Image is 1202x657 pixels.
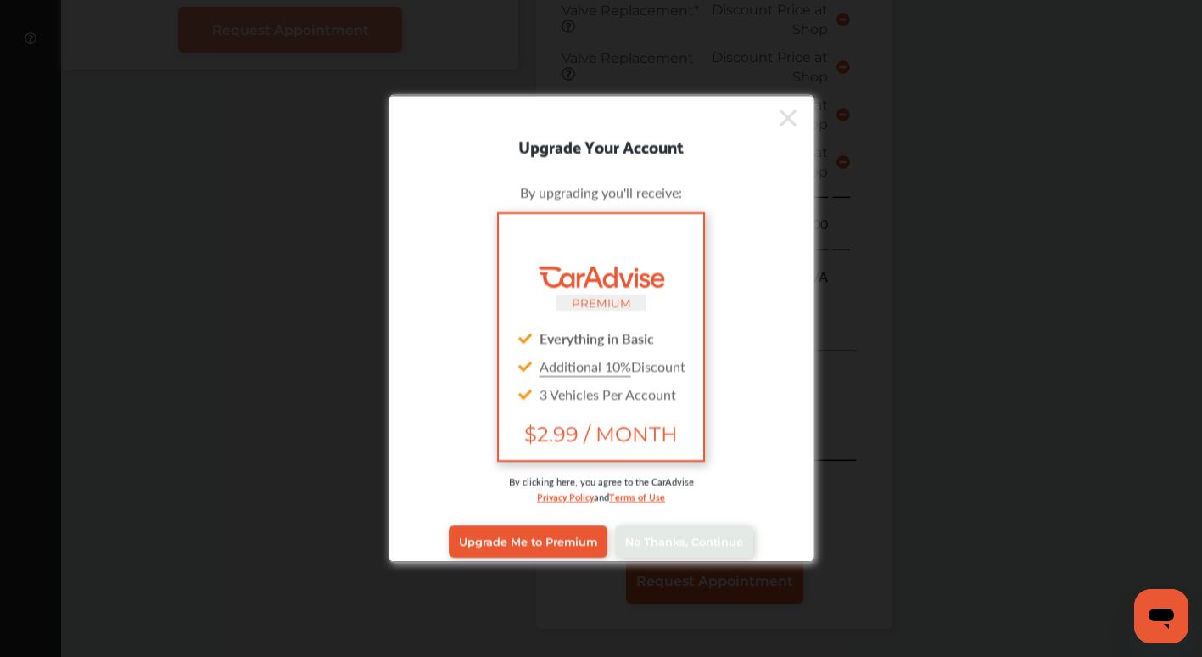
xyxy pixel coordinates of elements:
iframe: Button to launch messaging window [1134,589,1188,643]
u: Additional 10% [540,357,631,376]
span: Discount [540,357,685,376]
a: Upgrade Me to Premium [449,525,607,557]
small: PREMIUM [572,296,631,310]
div: By clicking here, you agree to the CarAdvise and [415,474,788,521]
strong: Everything in Basic [540,328,654,348]
a: Terms of Use [609,488,665,504]
div: By upgrading you'll receive: [415,182,788,202]
span: $2.99 / MONTH [512,422,689,446]
a: Privacy Policy [537,488,594,504]
span: No Thanks, Continue [625,535,743,547]
a: No Thanks, Continue [615,525,753,557]
div: Upgrade Your Account [389,132,813,160]
div: 3 Vehicles Per Account [512,380,689,408]
span: Upgrade Me to Premium [459,535,597,547]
